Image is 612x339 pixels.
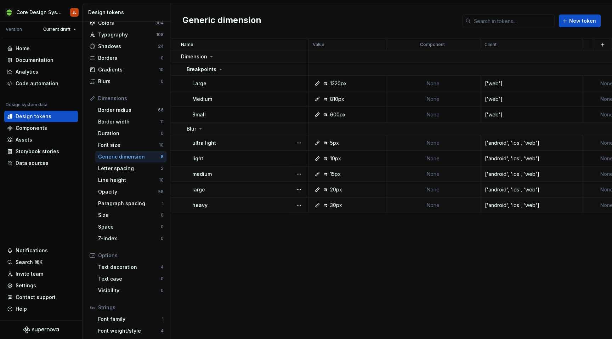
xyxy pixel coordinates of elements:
div: Colors [98,19,155,27]
a: Borders0 [87,52,166,64]
div: 10 [159,67,164,73]
div: 600px [330,111,346,118]
div: Visibility [98,287,161,294]
p: Small [192,111,206,118]
div: Design system data [6,102,47,108]
div: JL [72,10,76,15]
button: Current draft [40,24,79,34]
button: Search ⌘K [4,257,78,268]
td: None [386,166,480,182]
p: large [192,186,205,193]
a: Font family1 [95,314,166,325]
h2: Generic dimension [182,15,261,27]
a: Z-index0 [95,233,166,244]
a: Shadows24 [87,41,166,52]
div: 66 [158,107,164,113]
a: Duration0 [95,128,166,139]
div: Shadows [98,43,158,50]
p: Client [484,42,497,47]
div: 384 [155,20,164,26]
div: ['web'] [481,96,582,103]
div: Documentation [16,57,53,64]
div: Letter spacing [98,165,161,172]
td: None [386,91,480,107]
td: None [386,135,480,151]
a: Typography108 [87,29,166,40]
div: Code automation [16,80,58,87]
div: 0 [161,79,164,84]
div: Help [16,305,27,312]
div: Invite team [16,270,43,277]
div: 30px [330,202,342,209]
div: 0 [161,236,164,241]
a: Space0 [95,221,166,232]
div: Font family [98,316,162,323]
td: None [386,182,480,197]
div: 58 [158,189,164,195]
div: Z-index [98,235,161,242]
div: Border radius [98,107,158,114]
div: Options [98,252,164,259]
p: Blur [187,125,196,132]
div: Home [16,45,30,52]
div: 10 [159,177,164,183]
div: 1 [162,201,164,206]
p: Value [313,42,324,47]
div: 8 [161,154,164,160]
a: Data sources [4,157,78,169]
div: 810px [330,96,344,103]
a: Generic dimension8 [95,151,166,162]
div: ['web'] [481,111,582,118]
div: Components [16,125,47,132]
div: Settings [16,282,36,289]
a: Invite team [4,268,78,280]
p: ultra light [192,139,216,146]
div: 0 [161,288,164,293]
a: Opacity58 [95,186,166,197]
div: ['android', 'ios', 'web'] [481,139,582,146]
p: Breakpoints [187,66,216,73]
td: None [386,197,480,213]
a: Text decoration4 [95,262,166,273]
div: Duration [98,130,161,137]
a: Code automation [4,78,78,89]
p: Component [420,42,445,47]
div: 24 [158,44,164,49]
div: Typography [98,31,156,38]
div: 108 [156,32,164,38]
p: Medium [192,96,212,103]
p: light [192,155,203,162]
a: Letter spacing2 [95,163,166,174]
div: Font weight/style [98,327,161,334]
div: 0 [161,55,164,61]
div: Space [98,223,161,230]
div: ['android', 'ios', 'web'] [481,202,582,209]
p: medium [192,171,212,178]
div: Opacity [98,188,158,195]
div: 0 [161,212,164,218]
a: Colors384 [87,17,166,29]
a: Documentation [4,54,78,66]
a: Border radius66 [95,104,166,116]
a: Text case0 [95,273,166,285]
a: Visibility0 [95,285,166,296]
a: Settings [4,280,78,291]
div: Search ⌘K [16,259,42,266]
div: 5px [330,139,339,146]
p: Dimension [181,53,207,60]
div: Size [98,212,161,219]
td: None [386,76,480,91]
div: Design tokens [16,113,51,120]
div: Core Design System [16,9,62,16]
a: Home [4,43,78,54]
button: Notifications [4,245,78,256]
div: 10px [330,155,341,162]
div: Dimensions [98,95,164,102]
div: Storybook stories [16,148,59,155]
svg: Supernova Logo [23,326,59,333]
div: Paragraph spacing [98,200,162,207]
div: Gradients [98,66,159,73]
a: Components [4,122,78,134]
div: 1320px [330,80,347,87]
